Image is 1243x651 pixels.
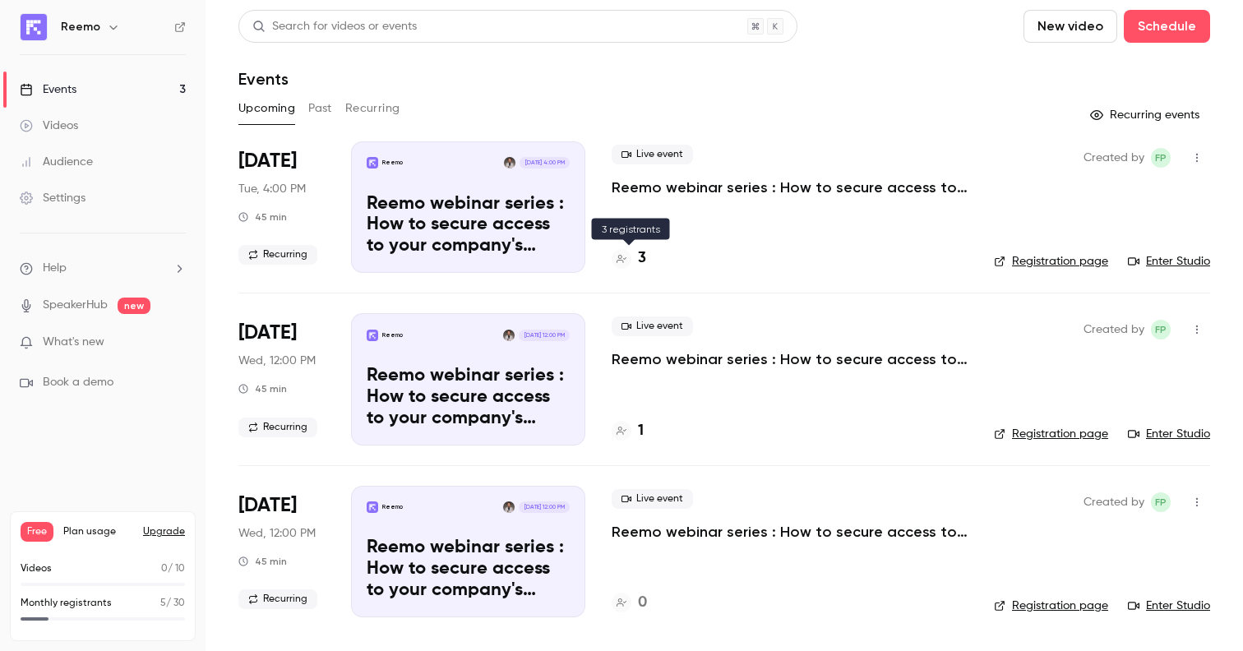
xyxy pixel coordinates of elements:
[161,561,185,576] p: / 10
[367,157,378,169] img: Reemo webinar series : How to secure access to your company's resources?
[503,330,515,341] img: Alexandre Henneuse
[20,190,85,206] div: Settings
[638,247,646,270] h4: 3
[252,18,417,35] div: Search for videos or events
[612,420,644,442] a: 1
[1084,320,1144,339] span: Created by
[238,245,317,265] span: Recurring
[238,589,317,609] span: Recurring
[43,334,104,351] span: What's new
[1124,10,1210,43] button: Schedule
[1151,148,1171,168] span: Florent Paret
[20,81,76,98] div: Events
[367,501,378,513] img: Reemo webinar series : How to secure access to your company's resources?
[143,525,185,538] button: Upgrade
[20,260,186,277] li: help-dropdown-opener
[238,525,316,542] span: Wed, 12:00 PM
[382,331,403,339] p: Reemo
[638,592,647,614] h4: 0
[61,19,100,35] h6: Reemo
[1155,148,1167,168] span: FP
[367,330,378,341] img: Reemo webinar series : How to secure access to your company's resources?
[612,145,693,164] span: Live event
[308,95,332,122] button: Past
[612,316,693,336] span: Live event
[43,374,113,391] span: Book a demo
[1128,426,1210,442] a: Enter Studio
[519,330,569,341] span: [DATE] 12:00 PM
[21,522,53,542] span: Free
[20,118,78,134] div: Videos
[238,486,325,617] div: Dec 3 Wed, 12:00 PM (Europe/Paris)
[612,349,968,369] a: Reemo webinar series : How to secure access to your company's resources?
[238,382,287,395] div: 45 min
[351,141,585,273] a: Reemo webinar series : How to secure access to your company's resources?ReemoAlexandre Henneuse[D...
[1151,492,1171,512] span: Florent Paret
[1155,492,1167,512] span: FP
[21,14,47,40] img: Reemo
[367,194,570,257] p: Reemo webinar series : How to secure access to your company's resources?
[43,297,108,314] a: SpeakerHub
[63,525,133,538] span: Plan usage
[612,522,968,542] a: Reemo webinar series : How to secure access to your company's resources?
[994,598,1108,614] a: Registration page
[20,154,93,170] div: Audience
[351,313,585,445] a: Reemo webinar series : How to secure access to your company's resources?ReemoAlexandre Henneuse[D...
[1084,148,1144,168] span: Created by
[612,592,647,614] a: 0
[1155,320,1167,339] span: FP
[160,598,166,608] span: 5
[612,178,968,197] a: Reemo webinar series : How to secure access to your company's resources?
[238,181,306,197] span: Tue, 4:00 PM
[238,353,316,369] span: Wed, 12:00 PM
[1128,598,1210,614] a: Enter Studio
[160,596,185,611] p: / 30
[238,320,297,346] span: [DATE]
[43,260,67,277] span: Help
[238,313,325,445] div: Nov 5 Wed, 12:00 PM (Europe/Paris)
[238,69,289,89] h1: Events
[118,298,150,314] span: new
[1151,320,1171,339] span: Florent Paret
[21,596,112,611] p: Monthly registrants
[238,418,317,437] span: Recurring
[612,489,693,509] span: Live event
[382,159,403,167] p: Reemo
[238,95,295,122] button: Upcoming
[238,555,287,568] div: 45 min
[238,210,287,224] div: 45 min
[161,564,168,574] span: 0
[238,141,325,273] div: Oct 7 Tue, 4:00 PM (Europe/Paris)
[504,157,515,169] img: Alexandre Henneuse
[238,148,297,174] span: [DATE]
[520,157,569,169] span: [DATE] 4:00 PM
[994,253,1108,270] a: Registration page
[612,247,646,270] a: 3
[238,492,297,519] span: [DATE]
[638,420,644,442] h4: 1
[382,503,403,511] p: Reemo
[1024,10,1117,43] button: New video
[519,501,569,513] span: [DATE] 12:00 PM
[166,335,186,350] iframe: Noticeable Trigger
[367,538,570,601] p: Reemo webinar series : How to secure access to your company's resources?
[21,561,52,576] p: Videos
[1128,253,1210,270] a: Enter Studio
[345,95,400,122] button: Recurring
[367,366,570,429] p: Reemo webinar series : How to secure access to your company's resources?
[351,486,585,617] a: Reemo webinar series : How to secure access to your company's resources?ReemoAlexandre Henneuse[D...
[1083,102,1210,128] button: Recurring events
[1084,492,1144,512] span: Created by
[994,426,1108,442] a: Registration page
[503,501,515,513] img: Alexandre Henneuse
